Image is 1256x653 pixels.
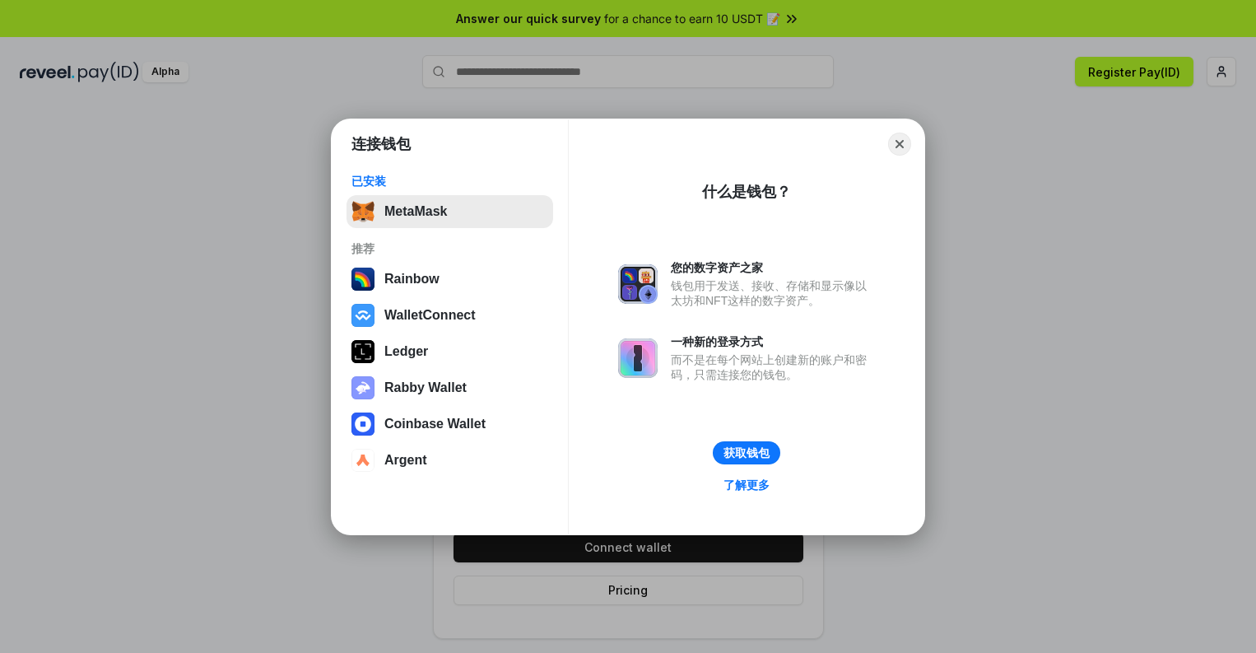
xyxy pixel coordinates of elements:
div: Ledger [384,344,428,359]
button: Ledger [347,335,553,368]
div: Rabby Wallet [384,380,467,395]
div: 而不是在每个网站上创建新的账户和密码，只需连接您的钱包。 [671,352,875,382]
img: svg+xml,%3Csvg%20xmlns%3D%22http%3A%2F%2Fwww.w3.org%2F2000%2Fsvg%22%20fill%3D%22none%22%20viewBox... [351,376,374,399]
div: 获取钱包 [723,445,770,460]
button: Argent [347,444,553,477]
h1: 连接钱包 [351,134,411,154]
img: svg+xml,%3Csvg%20width%3D%2228%22%20height%3D%2228%22%20viewBox%3D%220%200%2028%2028%22%20fill%3D... [351,304,374,327]
img: svg+xml,%3Csvg%20xmlns%3D%22http%3A%2F%2Fwww.w3.org%2F2000%2Fsvg%22%20fill%3D%22none%22%20viewBox... [618,338,658,378]
div: Coinbase Wallet [384,417,486,431]
button: WalletConnect [347,299,553,332]
img: svg+xml,%3Csvg%20width%3D%2228%22%20height%3D%2228%22%20viewBox%3D%220%200%2028%2028%22%20fill%3D... [351,449,374,472]
img: svg+xml,%3Csvg%20xmlns%3D%22http%3A%2F%2Fwww.w3.org%2F2000%2Fsvg%22%20fill%3D%22none%22%20viewBox... [618,264,658,304]
img: svg+xml,%3Csvg%20fill%3D%22none%22%20height%3D%2233%22%20viewBox%3D%220%200%2035%2033%22%20width%... [351,200,374,223]
button: Rabby Wallet [347,371,553,404]
img: svg+xml,%3Csvg%20width%3D%2228%22%20height%3D%2228%22%20viewBox%3D%220%200%2028%2028%22%20fill%3D... [351,413,374,436]
div: 一种新的登录方式 [671,334,875,349]
button: Coinbase Wallet [347,408,553,441]
div: 了解更多 [723,478,770,492]
button: Close [888,133,911,156]
div: Rainbow [384,272,440,287]
button: MetaMask [347,195,553,228]
img: svg+xml,%3Csvg%20xmlns%3D%22http%3A%2F%2Fwww.w3.org%2F2000%2Fsvg%22%20width%3D%2228%22%20height%3... [351,340,374,363]
button: Rainbow [347,263,553,296]
div: 已安装 [351,174,548,189]
div: 您的数字资产之家 [671,260,875,275]
button: 获取钱包 [713,441,780,464]
div: 钱包用于发送、接收、存储和显示像以太坊和NFT这样的数字资产。 [671,278,875,308]
div: WalletConnect [384,308,476,323]
div: Argent [384,453,427,468]
a: 了解更多 [714,474,779,496]
div: 什么是钱包？ [702,182,791,202]
img: svg+xml,%3Csvg%20width%3D%22120%22%20height%3D%22120%22%20viewBox%3D%220%200%20120%20120%22%20fil... [351,268,374,291]
div: MetaMask [384,204,447,219]
div: 推荐 [351,241,548,256]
